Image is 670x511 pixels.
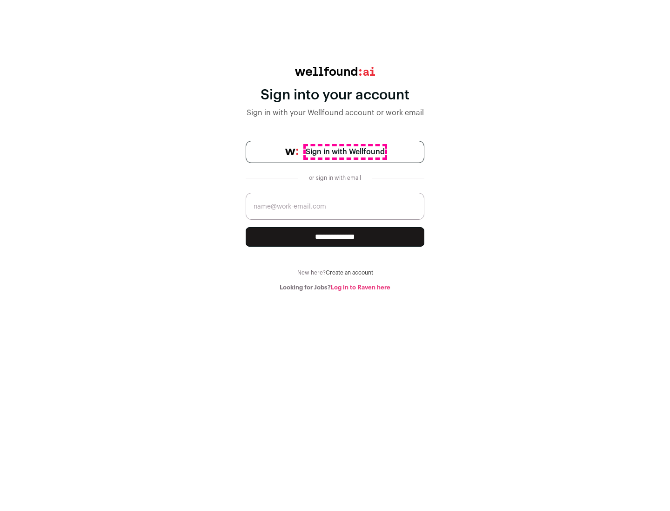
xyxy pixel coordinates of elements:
[246,87,424,104] div: Sign into your account
[246,141,424,163] a: Sign in with Wellfound
[246,107,424,118] div: Sign in with your Wellfound account or work email
[331,284,390,290] a: Log in to Raven here
[305,174,365,182] div: or sign in with email
[246,269,424,276] div: New here?
[285,149,298,155] img: wellfound-symbol-flush-black-fb3c872781a75f747ccb3a119075da62bfe97bd399995f84a933054e44a575c4.png
[246,193,424,220] input: name@work-email.com
[326,270,373,275] a: Create an account
[295,67,375,76] img: wellfound:ai
[306,146,385,157] span: Sign in with Wellfound
[246,284,424,291] div: Looking for Jobs?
